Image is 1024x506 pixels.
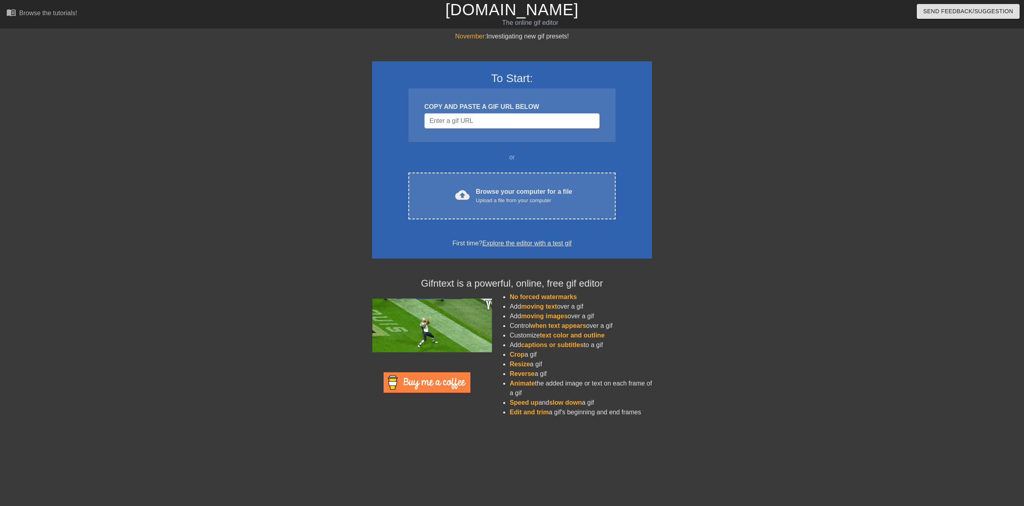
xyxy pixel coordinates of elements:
[424,102,600,112] div: COPY AND PASTE A GIF URL BELOW
[382,72,642,85] h3: To Start:
[6,8,77,20] a: Browse the tutorials!
[424,113,600,129] input: Username
[510,293,577,300] span: No forced watermarks
[510,369,652,379] li: a gif
[455,33,486,40] span: November:
[923,6,1013,16] span: Send Feedback/Suggestion
[19,10,77,16] div: Browse the tutorials!
[393,153,631,162] div: or
[384,372,470,393] img: Buy Me A Coffee
[372,32,652,41] div: Investigating new gif presets!
[482,240,572,247] a: Explore the editor with a test gif
[455,188,470,202] span: cloud_upload
[510,331,652,340] li: Customize
[530,322,586,329] span: when text appears
[510,361,530,367] span: Resize
[510,399,538,406] span: Speed up
[372,299,492,352] img: football_small.gif
[510,380,535,387] span: Animate
[521,341,584,348] span: captions or subtitles
[521,313,568,319] span: moving images
[510,379,652,398] li: the added image or text on each frame of a gif
[382,239,642,248] div: First time?
[510,321,652,331] li: Control over a gif
[510,398,652,408] li: and a gif
[510,370,534,377] span: Reverse
[540,332,605,339] span: text color and outline
[510,351,524,358] span: Crop
[372,278,652,289] h4: Gifntext is a powerful, online, free gif editor
[917,4,1020,19] button: Send Feedback/Suggestion
[510,409,549,416] span: Edit and trim
[476,187,572,205] div: Browse your computer for a file
[510,340,652,350] li: Add to a gif
[521,303,557,310] span: moving text
[510,302,652,311] li: Add over a gif
[510,311,652,321] li: Add over a gif
[549,399,582,406] span: slow down
[476,197,572,205] div: Upload a file from your computer
[510,359,652,369] li: a gif
[510,350,652,359] li: a gif
[445,1,578,18] a: [DOMAIN_NAME]
[510,408,652,417] li: a gif's beginning and end frames
[6,8,16,17] span: menu_book
[345,18,715,28] div: The online gif editor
